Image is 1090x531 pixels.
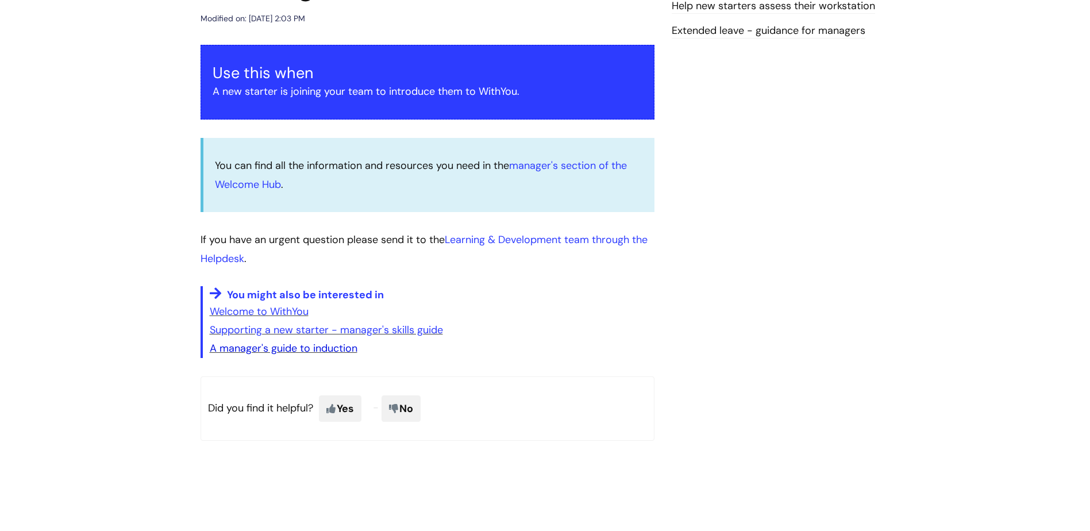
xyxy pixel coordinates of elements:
span: No [382,395,421,422]
span: Yes [319,395,361,422]
p: You can find all the information and resources you need in the . [215,156,643,194]
a: Extended leave - guidance for managers [672,24,865,39]
a: A manager's guide to induction [210,341,357,355]
a: Supporting a new starter - manager's skills guide [210,323,443,337]
a: manager's section of the Welcome Hub [215,159,627,191]
a: Learning & Development team through the Helpdesk [201,233,648,265]
div: Modified on: [DATE] 2:03 PM [201,11,305,26]
a: Welcome to WithYou [210,305,309,318]
span: You might also be interested in [227,288,384,302]
p: Did you find it helpful? [201,376,654,441]
p: If you have an urgent question please send it to the . [201,230,654,268]
h3: Use this when [213,64,642,82]
p: A new starter is joining your team to introduce them to WithYou. [213,82,642,101]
